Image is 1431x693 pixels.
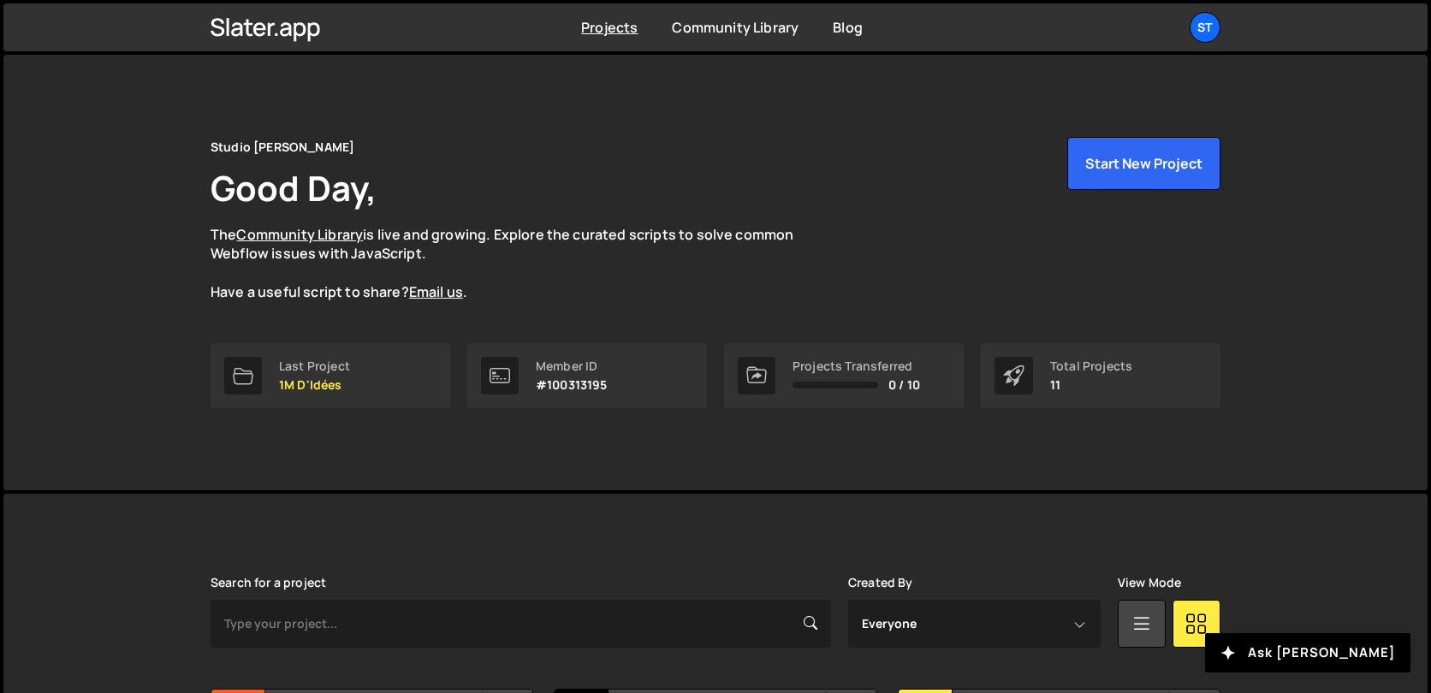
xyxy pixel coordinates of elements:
[1050,359,1132,373] div: Total Projects
[211,225,827,302] p: The is live and growing. Explore the curated scripts to solve common Webflow issues with JavaScri...
[279,359,350,373] div: Last Project
[536,359,608,373] div: Member ID
[236,225,363,244] a: Community Library
[211,576,326,589] label: Search for a project
[1067,137,1220,190] button: Start New Project
[211,137,354,157] div: Studio [PERSON_NAME]
[1205,633,1410,672] button: Ask [PERSON_NAME]
[793,359,920,373] div: Projects Transferred
[211,164,377,211] h1: Good Day,
[536,378,608,392] p: #100313195
[1118,576,1181,589] label: View Mode
[409,282,463,301] a: Email us
[1190,12,1220,43] a: St
[211,600,831,648] input: Type your project...
[581,18,638,37] a: Projects
[888,378,920,392] span: 0 / 10
[211,343,450,408] a: Last Project 1M D'Idées
[279,378,350,392] p: 1M D'Idées
[833,18,863,37] a: Blog
[848,576,913,589] label: Created By
[672,18,799,37] a: Community Library
[1050,378,1132,392] p: 11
